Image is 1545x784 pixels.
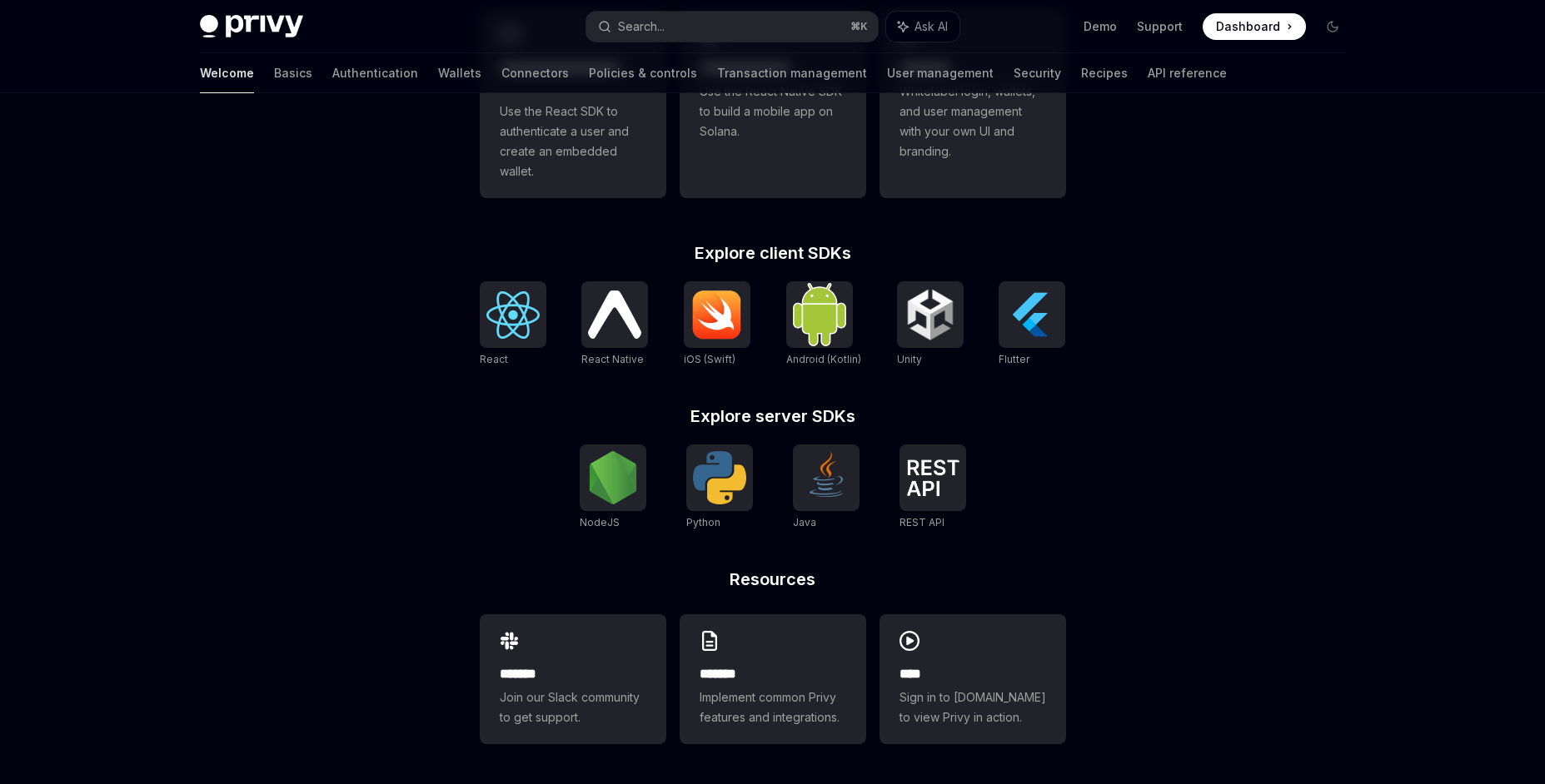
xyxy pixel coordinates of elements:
button: Toggle dark mode [1319,13,1346,40]
a: Wallets [438,53,481,93]
a: ReactReact [480,281,546,368]
a: ****Sign in to [DOMAIN_NAME] to view Privy in action. [880,614,1066,744]
a: **** **** **** ***Use the React Native SDK to build a mobile app on Solana. [680,8,866,198]
span: NodeJS [580,516,620,528]
a: **** **Join our Slack community to get support. [480,614,666,744]
h2: Explore server SDKs [480,408,1066,424]
span: React [480,353,508,365]
a: Demo [1084,18,1117,35]
a: UnityUnity [897,281,964,368]
a: NodeJSNodeJS [580,444,646,531]
span: React Native [581,353,644,365]
a: Basics [274,53,312,93]
a: Recipes [1081,53,1128,93]
img: NodeJS [586,451,640,504]
span: Android (Kotlin) [786,353,861,365]
img: Flutter [1005,288,1059,341]
a: Android (Kotlin)Android (Kotlin) [786,281,861,368]
span: Dashboard [1216,18,1280,35]
a: Authentication [332,53,418,93]
span: Implement common Privy features and integrations. [700,687,846,727]
span: Join our Slack community to get support. [500,687,646,727]
img: Unity [904,288,957,341]
a: PythonPython [686,444,753,531]
a: Connectors [501,53,569,93]
img: Python [693,451,746,504]
a: iOS (Swift)iOS (Swift) [684,281,750,368]
span: Whitelabel login, wallets, and user management with your own UI and branding. [900,82,1046,161]
span: Java [793,516,816,528]
img: React Native [588,290,641,338]
img: Android (Kotlin) [793,283,846,345]
span: Sign in to [DOMAIN_NAME] to view Privy in action. [900,687,1046,727]
a: Policies & controls [589,53,697,93]
a: Support [1137,18,1183,35]
img: iOS (Swift) [690,290,744,340]
a: Dashboard [1203,13,1306,40]
a: API reference [1148,53,1227,93]
h2: Explore client SDKs [480,245,1066,261]
button: Ask AI [886,12,959,42]
a: **** *****Whitelabel login, wallets, and user management with your own UI and branding. [880,8,1066,198]
span: iOS (Swift) [684,353,735,365]
span: Unity [897,353,922,365]
img: dark logo [200,15,303,38]
span: Python [686,516,720,528]
a: Welcome [200,53,254,93]
span: REST API [900,516,944,528]
span: Ask AI [915,18,948,35]
span: Use the React SDK to authenticate a user and create an embedded wallet. [500,102,646,181]
a: React NativeReact Native [581,281,648,368]
a: JavaJava [793,444,860,531]
span: ⌘ K [850,20,868,33]
a: Transaction management [717,53,867,93]
img: Java [800,451,853,504]
span: Flutter [999,353,1029,365]
h2: Resources [480,571,1066,588]
button: Search...⌘K [586,12,878,42]
img: REST API [906,459,959,496]
div: Search... [618,17,665,37]
a: Security [1014,53,1061,93]
img: React [486,291,540,339]
a: REST APIREST API [900,444,966,531]
a: **** **Implement common Privy features and integrations. [680,614,866,744]
a: FlutterFlutter [999,281,1065,368]
span: Use the React Native SDK to build a mobile app on Solana. [700,82,846,141]
a: User management [887,53,994,93]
